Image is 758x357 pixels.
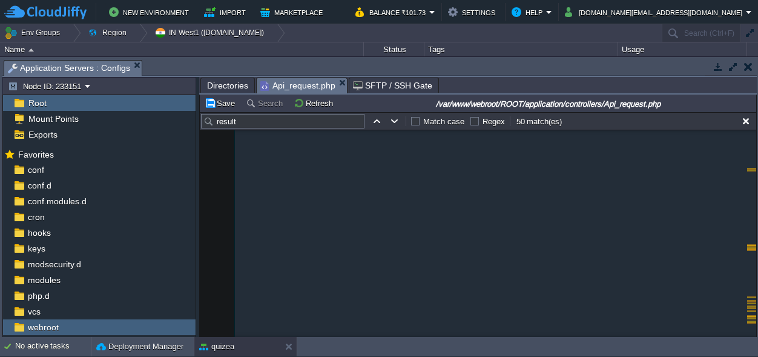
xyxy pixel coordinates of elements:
div: Tags [425,42,618,56]
button: New Environment [109,5,193,19]
a: keys [25,243,47,254]
div: Usage [619,42,746,56]
a: Root [26,98,48,108]
span: SFTP / SSH Gate [353,78,432,93]
button: quizea [199,341,234,353]
a: conf.d [25,180,53,191]
a: Favorites [16,150,56,159]
a: hooks [25,227,53,238]
button: Import [204,5,249,19]
a: conf.modules.d [25,196,88,207]
button: IN West1 ([DOMAIN_NAME]) [154,24,268,41]
a: webroot [25,322,61,333]
span: Favorites [16,149,56,160]
button: Env Groups [4,24,64,41]
button: Deployment Manager [96,341,183,353]
button: Node ID: 233151 [8,81,85,92]
a: modsecurity.d [25,259,83,270]
img: AMDAwAAAACH5BAEAAAAALAAAAAABAAEAAAICRAEAOw== [28,48,34,52]
div: No active tasks [15,337,91,356]
a: Exports [26,129,59,140]
div: Status [364,42,424,56]
button: [DOMAIN_NAME][EMAIL_ADDRESS][DOMAIN_NAME] [565,5,746,19]
button: Settings [448,5,499,19]
a: modules [25,275,62,285]
button: Help [512,5,546,19]
div: Name [1,42,363,56]
a: cron [25,212,47,222]
label: Match case [423,117,464,126]
a: php.d [25,290,51,301]
a: vcs [25,306,42,317]
button: Save [205,98,239,108]
button: Balance ₹101.73 [355,5,429,19]
button: Marketplace [260,5,326,19]
label: Regex [483,117,505,126]
a: Mount Points [26,113,81,124]
img: CloudJiffy [4,5,87,20]
li: /var/www/webroot/ROOT/application/controllers/Api_request.php [256,78,348,93]
button: Refresh [294,98,337,108]
span: Directories [207,78,248,93]
div: 50 match(es) [515,116,564,127]
iframe: chat widget [707,309,746,345]
span: Api_request.php [260,78,335,93]
a: conf [25,164,46,175]
span: Application Servers : Configs [8,61,130,76]
button: Region [88,24,131,41]
button: Search [246,98,286,108]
